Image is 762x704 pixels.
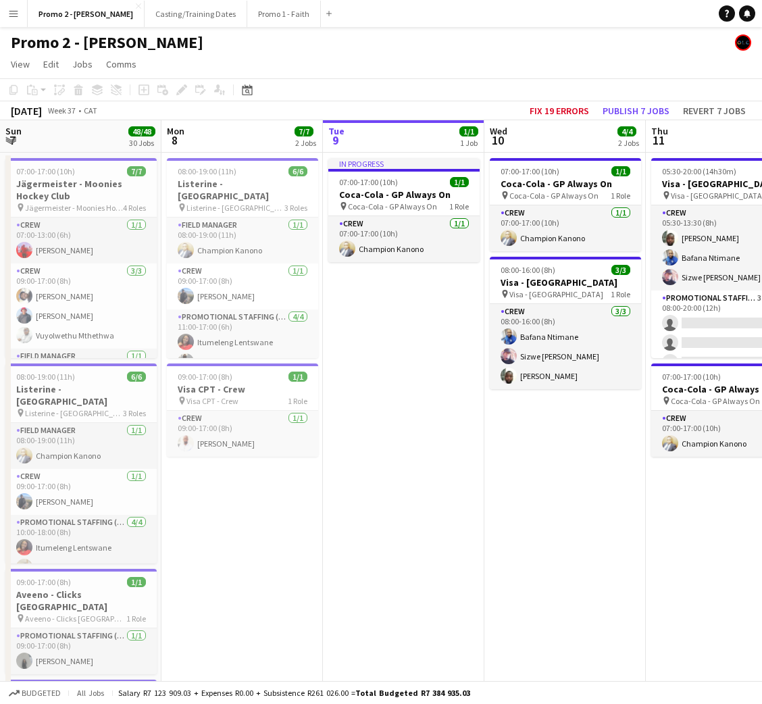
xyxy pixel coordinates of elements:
[295,126,313,136] span: 7/7
[247,1,321,27] button: Promo 1 - Faith
[167,309,318,418] app-card-role: Promotional Staffing (Brand Ambassadors)4/411:00-17:00 (6h)Itumeleng LentswaneRefilwe Rasoka
[167,158,318,358] app-job-card: 08:00-19:00 (11h)6/6Listerine - [GEOGRAPHIC_DATA] Listerine - [GEOGRAPHIC_DATA]3 RolesField Manag...
[43,58,59,70] span: Edit
[186,203,284,213] span: Listerine - [GEOGRAPHIC_DATA]
[501,166,559,176] span: 07:00-17:00 (10h)
[167,363,318,457] div: 09:00-17:00 (8h)1/1Visa CPT - Crew Visa CPT - Crew1 RoleCrew1/109:00-17:00 (8h)[PERSON_NAME]
[165,132,184,148] span: 8
[460,138,478,148] div: 1 Job
[11,104,42,118] div: [DATE]
[355,688,470,698] span: Total Budgeted R7 384 935.03
[288,396,307,406] span: 1 Role
[5,469,157,515] app-card-role: Crew1/109:00-17:00 (8h)[PERSON_NAME]
[74,688,107,698] span: All jobs
[67,55,98,73] a: Jobs
[735,34,751,51] app-user-avatar: Eddie Malete
[490,158,641,251] app-job-card: 07:00-17:00 (10h)1/1Coca-Cola - GP Always On Coca-Cola - GP Always On1 RoleCrew1/107:00-17:00 (10...
[123,408,146,418] span: 3 Roles
[25,613,126,624] span: Aveeno - Clicks [GEOGRAPHIC_DATA]
[328,125,345,137] span: Tue
[5,178,157,202] h3: Jägermeister - Moonies Hockey Club
[618,138,639,148] div: 2 Jobs
[295,138,316,148] div: 2 Jobs
[288,166,307,176] span: 6/6
[501,265,555,275] span: 08:00-16:00 (8h)
[5,383,157,407] h3: Listerine - [GEOGRAPHIC_DATA]
[145,1,247,27] button: Casting/Training Dates
[128,126,155,136] span: 48/48
[127,372,146,382] span: 6/6
[611,289,630,299] span: 1 Role
[328,188,480,201] h3: Coca-Cola - GP Always On
[611,166,630,176] span: 1/1
[490,205,641,251] app-card-role: Crew1/107:00-17:00 (10h)Champion Kanono
[662,166,736,176] span: 05:30-20:00 (14h30m)
[288,372,307,382] span: 1/1
[509,191,599,201] span: Coca-Cola - GP Always On
[11,58,30,70] span: View
[5,628,157,674] app-card-role: Promotional Staffing (Brand Ambassadors)1/109:00-17:00 (8h)[PERSON_NAME]
[84,105,97,116] div: CAT
[326,132,345,148] span: 9
[167,383,318,395] h3: Visa CPT - Crew
[651,125,668,137] span: Thu
[509,289,603,299] span: Visa - [GEOGRAPHIC_DATA]
[123,203,146,213] span: 4 Roles
[5,218,157,263] app-card-role: Crew1/107:00-13:00 (6h)[PERSON_NAME]
[5,263,157,349] app-card-role: Crew3/309:00-17:00 (8h)[PERSON_NAME][PERSON_NAME]Vuyolwethu Mthethwa
[129,138,155,148] div: 30 Jobs
[3,132,22,148] span: 7
[5,55,35,73] a: View
[678,102,751,120] button: Revert 7 jobs
[488,132,507,148] span: 10
[490,276,641,288] h3: Visa - [GEOGRAPHIC_DATA]
[5,125,22,137] span: Sun
[167,263,318,309] app-card-role: Crew1/109:00-17:00 (8h)[PERSON_NAME]
[38,55,64,73] a: Edit
[662,372,721,382] span: 07:00-17:00 (10h)
[597,102,675,120] button: Publish 7 jobs
[28,1,145,27] button: Promo 2 - [PERSON_NAME]
[5,158,157,358] app-job-card: 07:00-17:00 (10h)7/7Jägermeister - Moonies Hockey Club Jägermeister - Moonies Hockey Club4 RolesC...
[11,32,203,53] h1: Promo 2 - [PERSON_NAME]
[611,191,630,201] span: 1 Role
[649,132,668,148] span: 11
[16,166,75,176] span: 07:00-17:00 (10h)
[186,396,238,406] span: Visa CPT - Crew
[106,58,136,70] span: Comms
[118,688,470,698] div: Salary R7 123 909.03 + Expenses R0.00 + Subsistence R261 026.00 =
[127,577,146,587] span: 1/1
[449,201,469,211] span: 1 Role
[5,569,157,674] app-job-card: 09:00-17:00 (8h)1/1Aveeno - Clicks [GEOGRAPHIC_DATA] Aveeno - Clicks [GEOGRAPHIC_DATA]1 RolePromo...
[490,178,641,190] h3: Coca-Cola - GP Always On
[328,158,480,262] app-job-card: In progress07:00-17:00 (10h)1/1Coca-Cola - GP Always On Coca-Cola - GP Always On1 RoleCrew1/107:0...
[16,577,71,587] span: 09:00-17:00 (8h)
[5,363,157,563] app-job-card: 08:00-19:00 (11h)6/6Listerine - [GEOGRAPHIC_DATA] Listerine - [GEOGRAPHIC_DATA]3 RolesField Manag...
[490,125,507,137] span: Wed
[72,58,93,70] span: Jobs
[16,372,75,382] span: 08:00-19:00 (11h)
[328,158,480,169] div: In progress
[348,201,437,211] span: Coca-Cola - GP Always On
[459,126,478,136] span: 1/1
[167,411,318,457] app-card-role: Crew1/109:00-17:00 (8h)[PERSON_NAME]
[5,423,157,469] app-card-role: Field Manager1/108:00-19:00 (11h)Champion Kanono
[339,177,398,187] span: 07:00-17:00 (10h)
[5,349,157,395] app-card-role: Field Manager1/1
[167,218,318,263] app-card-role: Field Manager1/108:00-19:00 (11h)Champion Kanono
[617,126,636,136] span: 4/4
[284,203,307,213] span: 3 Roles
[126,613,146,624] span: 1 Role
[167,178,318,202] h3: Listerine - [GEOGRAPHIC_DATA]
[490,304,641,389] app-card-role: Crew3/308:00-16:00 (8h)Bafana NtimaneSizwe [PERSON_NAME][PERSON_NAME]
[7,686,63,701] button: Budgeted
[22,688,61,698] span: Budgeted
[524,102,594,120] button: Fix 19 errors
[490,257,641,389] div: 08:00-16:00 (8h)3/3Visa - [GEOGRAPHIC_DATA] Visa - [GEOGRAPHIC_DATA]1 RoleCrew3/308:00-16:00 (8h)...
